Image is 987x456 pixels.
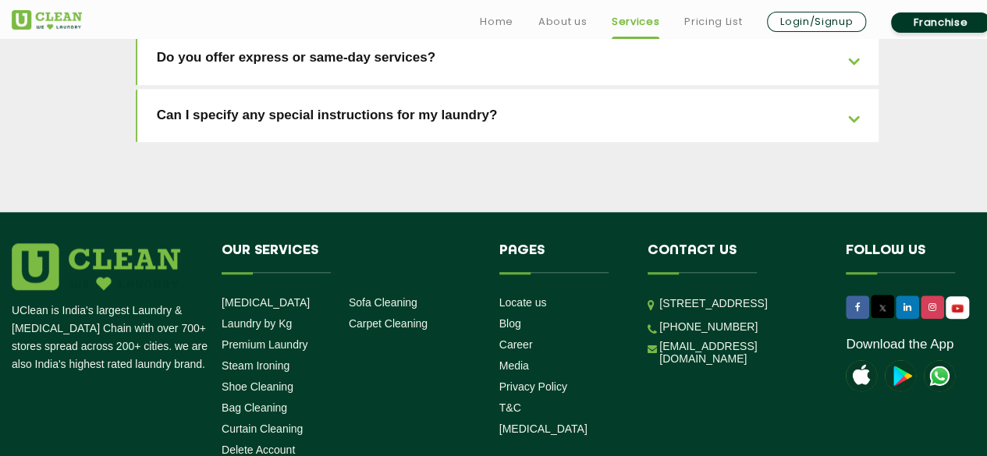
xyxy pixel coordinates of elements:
a: Can I specify any special instructions for my laundry? [137,89,879,143]
a: T&C [499,401,521,414]
a: [MEDICAL_DATA] [222,296,310,309]
img: logo.png [12,243,180,290]
p: [STREET_ADDRESS] [659,295,822,313]
a: Blog [499,317,521,330]
h4: Follow us [846,243,983,273]
img: playstoreicon.png [885,360,916,391]
h4: Contact us [648,243,822,273]
img: UClean Laundry and Dry Cleaning [924,360,955,391]
a: Curtain Cleaning [222,422,303,435]
img: UClean Laundry and Dry Cleaning [12,10,82,30]
img: UClean Laundry and Dry Cleaning [947,300,967,316]
a: Services [612,12,659,31]
a: Sofa Cleaning [349,296,417,309]
a: Laundry by Kg [222,317,292,330]
a: Steam Ironing [222,359,289,372]
a: [MEDICAL_DATA] [499,422,588,435]
a: Carpet Cleaning [349,317,428,330]
a: Locate us [499,296,547,309]
a: [EMAIL_ADDRESS][DOMAIN_NAME] [659,340,822,365]
a: Career [499,338,533,351]
a: About us [538,12,587,31]
img: apple-icon.png [846,360,877,391]
a: Privacy Policy [499,380,567,393]
a: Pricing List [684,12,742,31]
a: Shoe Cleaning [222,380,293,393]
a: [PHONE_NUMBER] [659,320,758,333]
h4: Our Services [222,243,476,273]
a: Delete Account [222,444,295,456]
a: Premium Laundry [222,338,308,351]
a: Download the App [846,337,953,352]
a: Bag Cleaning [222,401,287,414]
a: Media [499,359,529,372]
a: Home [480,12,513,31]
a: Login/Signup [767,12,866,32]
p: UClean is India's largest Laundry & [MEDICAL_DATA] Chain with over 700+ stores spread across 200+... [12,302,210,373]
h4: Pages [499,243,625,273]
a: Do you offer express or same-day services? [137,31,879,85]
